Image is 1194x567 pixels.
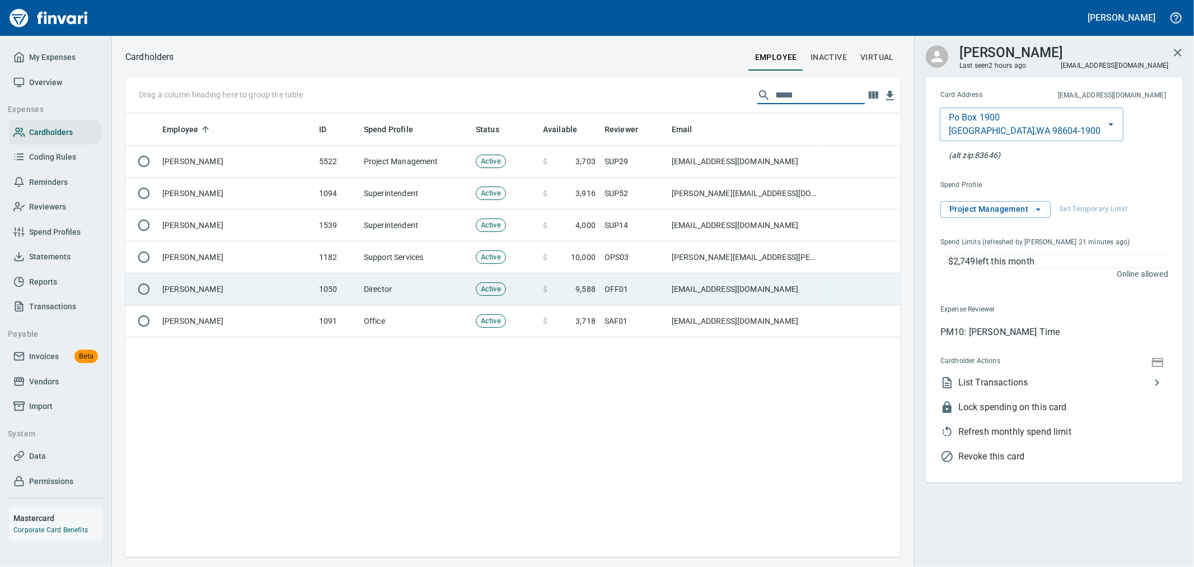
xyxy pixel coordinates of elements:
span: Email [672,123,692,136]
td: Project Management [359,146,471,178]
span: $ [543,220,547,231]
span: This is the email address for cardholder receipts [1020,90,1166,101]
td: OPS03 [600,241,667,273]
span: Beta [74,350,98,363]
a: Vendors [9,369,102,394]
a: My Expenses [9,45,102,70]
span: Reports [29,275,57,289]
td: [PERSON_NAME] [158,305,315,337]
span: Data [29,449,46,463]
td: OFF01 [600,273,667,305]
td: [PERSON_NAME][EMAIL_ADDRESS][DOMAIN_NAME] [667,178,824,210]
td: SUP29 [600,146,667,178]
span: Reviewer [605,123,638,136]
span: Expenses [8,103,92,117]
span: Active [476,316,505,327]
td: SUP52 [600,178,667,210]
span: Cardholder Actions [940,356,1075,367]
td: Office [359,305,471,337]
td: [EMAIL_ADDRESS][DOMAIN_NAME] [667,146,824,178]
p: [GEOGRAPHIC_DATA] , WA 98604-1900 [949,124,1101,138]
span: 3,718 [575,315,596,327]
td: [PERSON_NAME] [158,241,315,273]
p: At the pump (or any AVS check), this zip will also be accepted [949,150,1000,161]
button: Set Temporary Limit [1056,201,1130,218]
td: 1091 [315,305,359,337]
td: 1050 [315,273,359,305]
time: 2 hours ago [989,62,1027,69]
td: [PERSON_NAME] [158,210,315,241]
span: Spend Limits (refreshed by [PERSON_NAME] 21 minutes ago) [940,237,1148,248]
span: [EMAIL_ADDRESS][DOMAIN_NAME] [1060,61,1170,71]
h3: [PERSON_NAME] [959,42,1063,61]
td: [PERSON_NAME] [158,146,315,178]
span: Expense Reviewer [940,304,1080,315]
button: Project Management [940,201,1051,218]
span: Vendors [29,375,59,389]
span: $ [543,315,547,327]
td: [EMAIL_ADDRESS][DOMAIN_NAME] [667,210,824,241]
a: Coding Rules [9,145,102,170]
span: Set Temporary Limit [1059,203,1127,216]
span: Available [543,123,577,136]
td: Superintendent [359,210,471,241]
span: Spend Profile [364,123,428,136]
p: Drag a column heading here to group the table [139,89,303,100]
td: [PERSON_NAME] [158,273,315,305]
a: Reports [9,269,102,295]
a: Reviewers [9,194,102,220]
span: Project Management [949,202,1042,216]
span: 9,588 [575,283,596,295]
button: Download table [882,87,898,104]
button: Show Card Number [1149,354,1166,369]
a: Transactions [9,294,102,319]
a: Cardholders [9,120,102,145]
span: ID [319,123,341,136]
span: Reminders [29,175,68,189]
button: System [3,424,97,444]
span: My Expenses [29,50,76,64]
td: 5522 [315,146,359,178]
span: virtual [860,50,894,64]
span: Reviewers [29,200,66,214]
span: Spend Profile [364,123,413,136]
p: Online allowed [931,268,1168,280]
button: [PERSON_NAME] [1085,9,1158,26]
p: Po Box 1900 [949,111,1000,124]
td: [PERSON_NAME] [158,178,315,210]
span: Email [672,123,707,136]
td: SAF01 [600,305,667,337]
button: Payable [3,324,97,345]
td: Support Services [359,241,471,273]
span: $ [543,188,547,199]
button: Po Box 1900[GEOGRAPHIC_DATA],WA 98604-1900 [940,108,1123,141]
span: Available [543,123,592,136]
td: 1182 [315,241,359,273]
span: 3,916 [575,188,596,199]
img: Finvari [7,4,91,31]
li: This will allow the the cardholder to use their full spend limit again [931,420,1168,444]
span: employee [755,50,797,64]
span: Active [476,252,505,263]
span: Last seen [959,61,1026,72]
td: Director [359,273,471,305]
a: Statements [9,244,102,269]
span: List Transactions [958,376,1150,389]
span: Active [476,284,505,295]
span: System [8,427,92,441]
p: PM10: [PERSON_NAME] Time [940,326,1168,339]
span: Card Address [940,90,1020,101]
span: Revoke this card [958,450,1168,463]
span: Lock spending on this card [958,401,1168,414]
a: Import [9,394,102,419]
button: Expenses [3,99,97,120]
span: Status [476,123,514,136]
span: Permissions [29,475,73,489]
a: Overview [9,70,102,95]
a: Data [9,444,102,469]
td: [PERSON_NAME][EMAIL_ADDRESS][PERSON_NAME][DOMAIN_NAME] [667,241,824,273]
span: Spend Profile [940,180,1074,191]
td: 1539 [315,210,359,241]
h6: Mastercard [13,512,102,524]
